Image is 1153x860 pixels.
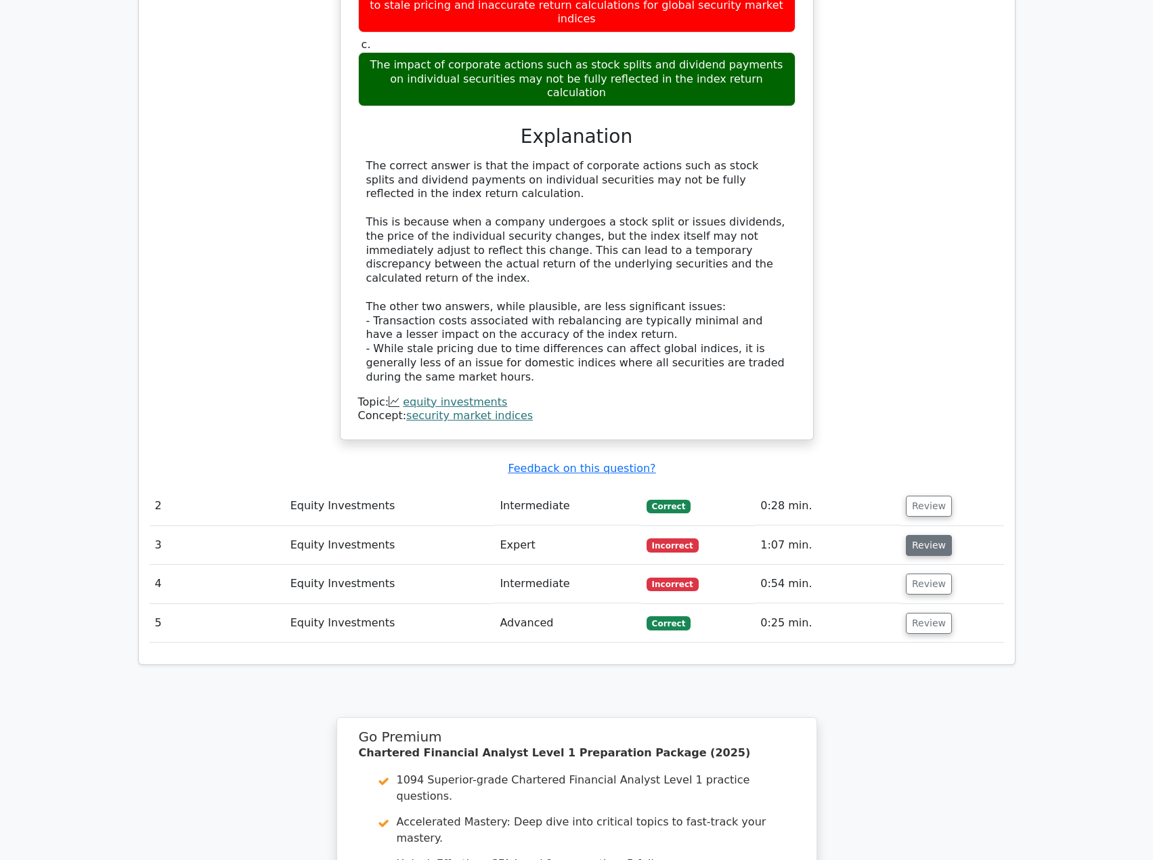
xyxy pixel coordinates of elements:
td: Equity Investments [285,487,495,525]
td: 4 [150,565,285,603]
button: Review [906,574,952,595]
span: Correct [647,500,691,513]
button: Review [906,613,952,634]
td: 0:25 min. [755,604,900,643]
span: Incorrect [647,538,699,552]
td: 5 [150,604,285,643]
a: Feedback on this question? [508,462,655,475]
div: Concept: [358,409,796,423]
button: Review [906,535,952,556]
td: 2 [150,487,285,525]
div: The correct answer is that the impact of corporate actions such as stock splits and dividend paym... [366,159,787,385]
td: 0:28 min. [755,487,900,525]
a: equity investments [403,395,507,408]
button: Review [906,496,952,517]
div: The impact of corporate actions such as stock splits and dividend payments on individual securiti... [358,52,796,106]
a: security market indices [406,409,533,422]
td: Expert [494,526,640,565]
td: 1:07 min. [755,526,900,565]
div: Topic: [358,395,796,410]
span: Correct [647,616,691,630]
span: c. [362,38,371,51]
td: 0:54 min. [755,565,900,603]
td: Intermediate [494,565,640,603]
td: 3 [150,526,285,565]
span: Incorrect [647,578,699,591]
td: Intermediate [494,487,640,525]
td: Advanced [494,604,640,643]
td: Equity Investments [285,526,495,565]
td: Equity Investments [285,604,495,643]
td: Equity Investments [285,565,495,603]
h3: Explanation [366,125,787,148]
